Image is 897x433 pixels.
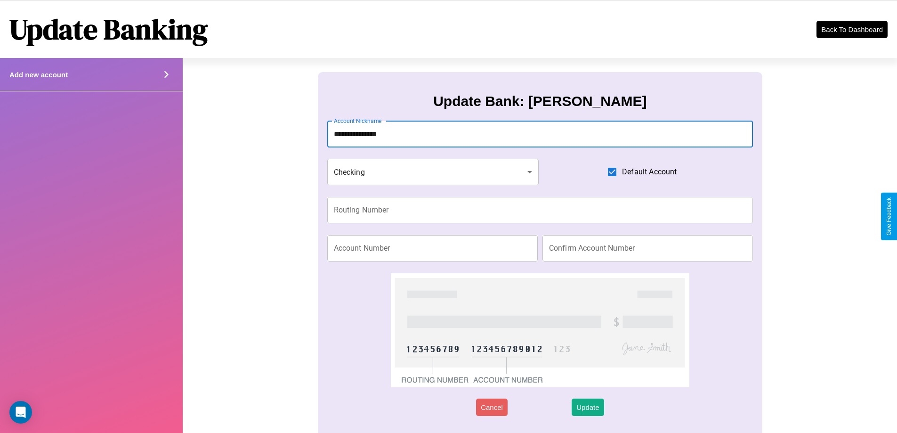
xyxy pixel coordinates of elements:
label: Account Nickname [334,117,382,125]
div: Checking [327,159,539,185]
h1: Update Banking [9,10,208,49]
img: check [391,273,689,387]
button: Cancel [476,399,508,416]
div: Give Feedback [886,197,892,236]
h4: Add new account [9,71,68,79]
div: Open Intercom Messenger [9,401,32,424]
h3: Update Bank: [PERSON_NAME] [433,93,646,109]
button: Update [572,399,604,416]
span: Default Account [622,166,677,178]
button: Back To Dashboard [816,21,888,38]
